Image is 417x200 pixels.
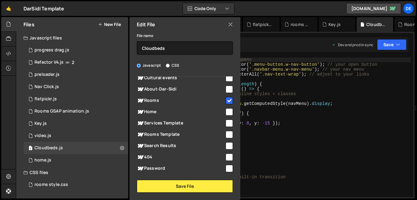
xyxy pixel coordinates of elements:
[166,64,170,68] input: CSS
[24,154,128,166] div: 15943/42886.js
[137,64,141,68] input: Javascript
[29,146,32,151] span: 1
[16,32,128,44] div: Javascript files
[34,72,60,77] div: preloader.js
[24,81,128,93] div: 15943/48056.js
[137,86,225,93] span: About-Dar-Sidi
[137,74,225,82] span: Cultural events
[137,97,225,104] span: Rooms
[137,62,161,69] label: Javascript
[137,180,233,193] button: Save File
[137,108,225,116] span: Home
[137,154,225,161] span: 404
[1,1,16,16] a: 🤙
[24,69,128,81] div: 15943/48068.js
[72,60,74,65] span: 2
[34,145,63,151] div: Cloudbeds.js
[137,120,225,127] span: Services Template
[24,130,128,142] div: 15943/43581.js
[291,21,310,28] div: rooms style.css
[332,42,373,47] div: Dev and prod in sync
[377,39,407,50] button: Save
[34,47,69,53] div: progress drag.js
[24,105,128,117] div: 15943/47622.js
[34,133,51,139] div: video.js
[328,21,341,28] div: Key.js
[24,5,64,12] div: DarSidi Template
[24,21,34,28] h2: Files
[16,166,128,179] div: CSS files
[98,22,121,27] button: New File
[137,165,225,172] span: Password
[24,44,128,56] div: 15943/48069.js
[137,21,155,28] h2: Edit File
[346,3,401,14] a: [DOMAIN_NAME]
[34,109,89,114] div: Rooms GSAP animation.js
[34,182,68,187] div: rooms style.css
[34,96,57,102] div: flatpickr.js
[183,3,234,14] button: Code Only
[24,142,128,154] div: 15943/47638.js
[137,41,233,55] input: Name
[24,117,128,130] div: 15943/47785.js
[137,142,225,150] span: Search Results
[34,121,47,126] div: Key.js
[24,179,128,191] div: 15943/48032.css
[403,3,414,14] a: De
[137,33,153,39] label: File name
[34,157,51,163] div: home.js
[24,93,128,105] div: 15943/48039.js
[137,131,225,138] span: Rooms Template
[34,84,59,90] div: Nav Click.js
[253,21,272,28] div: flatpickr.js
[24,56,128,69] div: 15943/47458.js
[166,62,179,69] label: CSS
[366,21,386,28] div: Cloudbeds.js
[34,60,63,65] div: Refactor V4.js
